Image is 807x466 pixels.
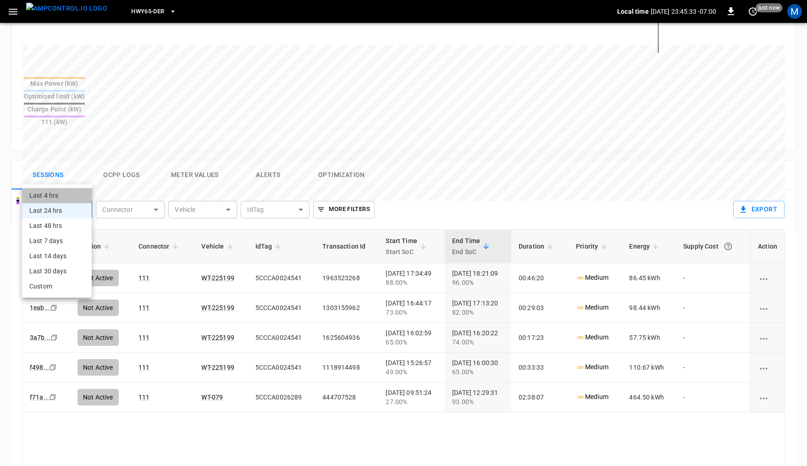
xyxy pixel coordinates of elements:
[22,203,92,218] li: Last 24 hrs
[22,249,92,264] li: Last 14 days
[22,264,92,279] li: Last 30 days
[22,188,92,203] li: Last 4 hrs
[22,279,92,294] li: Custom
[22,218,92,233] li: Last 48 hrs
[22,233,92,249] li: Last 7 days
